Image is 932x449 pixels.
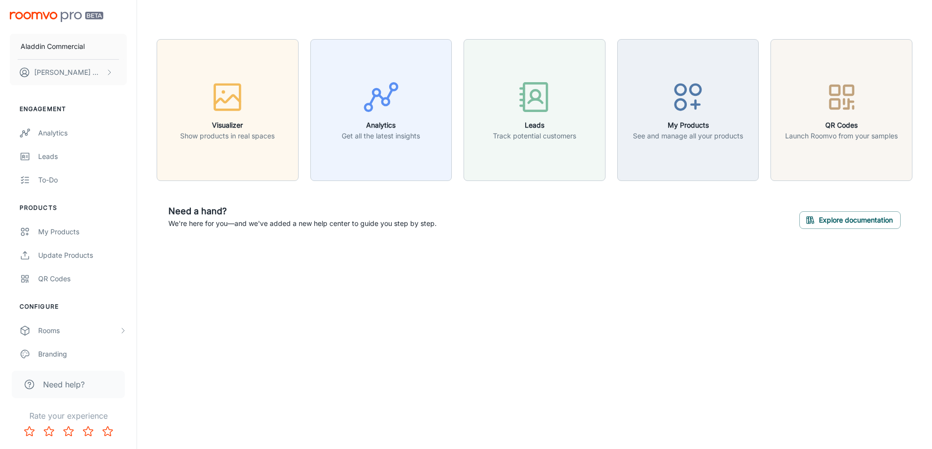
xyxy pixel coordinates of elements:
[785,120,898,131] h6: QR Codes
[157,39,299,181] button: VisualizerShow products in real spaces
[10,60,127,85] button: [PERSON_NAME] Nuguri
[785,131,898,141] p: Launch Roomvo from your samples
[633,131,743,141] p: See and manage all your products
[180,131,275,141] p: Show products in real spaces
[168,204,437,218] h6: Need a hand?
[21,41,85,52] p: Aladdin Commercial
[464,39,606,181] button: LeadsTrack potential customers
[180,120,275,131] h6: Visualizer
[493,120,576,131] h6: Leads
[38,128,127,138] div: Analytics
[464,104,606,114] a: LeadsTrack potential customers
[168,218,437,229] p: We're here for you—and we've added a new help center to guide you step by step.
[633,120,743,131] h6: My Products
[493,131,576,141] p: Track potential customers
[342,120,420,131] h6: Analytics
[770,104,912,114] a: QR CodesLaunch Roomvo from your samples
[38,175,127,185] div: To-do
[617,39,759,181] button: My ProductsSee and manage all your products
[310,104,452,114] a: AnalyticsGet all the latest insights
[617,104,759,114] a: My ProductsSee and manage all your products
[38,226,127,237] div: My Products
[38,273,127,284] div: QR Codes
[38,151,127,162] div: Leads
[770,39,912,181] button: QR CodesLaunch Roomvo from your samples
[799,214,901,224] a: Explore documentation
[10,12,103,22] img: Roomvo PRO Beta
[799,211,901,229] button: Explore documentation
[342,131,420,141] p: Get all the latest insights
[34,67,103,78] p: [PERSON_NAME] Nuguri
[38,250,127,261] div: Update Products
[310,39,452,181] button: AnalyticsGet all the latest insights
[10,34,127,59] button: Aladdin Commercial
